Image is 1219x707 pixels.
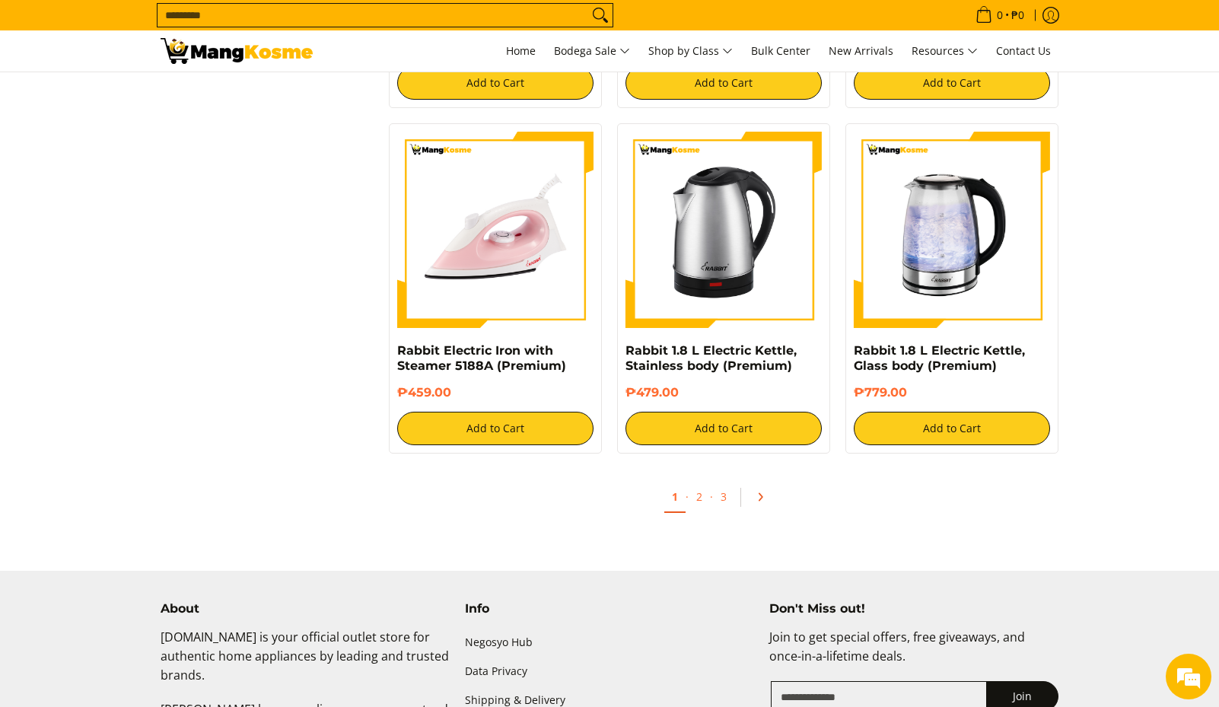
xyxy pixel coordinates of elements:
[751,43,810,58] span: Bulk Center
[328,30,1058,72] nav: Main Menu
[250,8,286,44] div: Minimize live chat window
[161,628,450,699] p: [DOMAIN_NAME] is your official outlet store for authentic home appliances by leading and trusted ...
[686,489,689,504] span: ·
[161,601,450,616] h4: About
[904,30,985,72] a: Resources
[79,85,256,105] div: Chat with us now
[988,30,1058,72] a: Contact Us
[854,343,1025,373] a: Rabbit 1.8 L Electric Kettle, Glass body (Premium)
[854,385,1050,400] h6: ₱779.00
[996,43,1051,58] span: Contact Us
[397,66,594,100] button: Add to Cart
[854,66,1050,100] button: Add to Cart
[397,343,566,373] a: Rabbit Electric Iron with Steamer 5188A (Premium)
[625,66,822,100] button: Add to Cart
[88,192,210,346] span: We're online!
[821,30,901,72] a: New Arrivals
[829,43,893,58] span: New Arrivals
[854,412,1050,445] button: Add to Cart
[713,482,734,511] a: 3
[743,30,818,72] a: Bulk Center
[498,30,543,72] a: Home
[854,132,1050,328] img: Rabbit 1.8 L Electric Kettle, Glass body (Premium)
[625,385,822,400] h6: ₱479.00
[465,601,754,616] h4: Info
[397,132,594,328] img: https://mangkosme.com/products/rabbit-eletric-iron-with-steamer-5188a-class-a
[8,416,290,469] textarea: Type your message and hit 'Enter'
[769,601,1058,616] h4: Don't Miss out!
[641,30,740,72] a: Shop by Class
[397,412,594,445] button: Add to Cart
[648,42,733,61] span: Shop by Class
[465,628,754,657] a: Negosyo Hub
[625,412,822,445] button: Add to Cart
[769,628,1058,681] p: Join to get special offers, free giveaways, and once-in-a-lifetime deals.
[397,385,594,400] h6: ₱459.00
[710,489,713,504] span: ·
[664,482,686,513] a: 1
[689,482,710,511] a: 2
[506,43,536,58] span: Home
[161,38,313,64] img: Small Appliances l Mang Kosme: Home Appliances Warehouse Sale
[588,4,613,27] button: Search
[546,30,638,72] a: Bodega Sale
[625,132,822,328] img: Rabbit 1.8 L Electric Kettle, Stainless body (Premium)
[995,10,1005,21] span: 0
[554,42,630,61] span: Bodega Sale
[625,343,797,373] a: Rabbit 1.8 L Electric Kettle, Stainless body (Premium)
[1009,10,1026,21] span: ₱0
[912,42,978,61] span: Resources
[465,658,754,686] a: Data Privacy
[381,476,1066,525] ul: Pagination
[971,7,1029,24] span: •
